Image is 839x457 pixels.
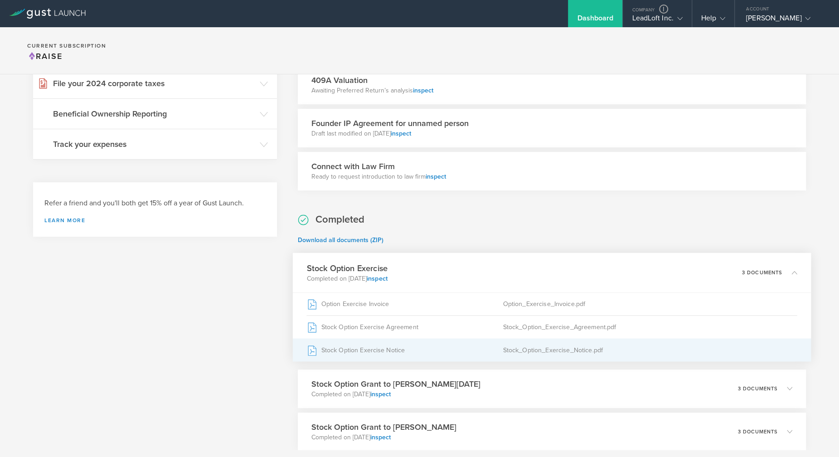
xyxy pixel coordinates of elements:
div: Stock Option Exercise Notice [306,339,503,361]
h3: Refer a friend and you'll both get 15% off a year of Gust Launch. [44,198,266,209]
p: 3 documents [738,429,778,434]
div: Dashboard [577,14,613,27]
div: Option_Exercise_Invoice.pdf [503,292,797,315]
a: inspect [367,274,388,282]
div: Help [701,14,725,27]
a: inspect [391,130,411,137]
div: LeadLoft Inc. [632,14,682,27]
a: inspect [413,87,433,94]
p: Ready to request introduction to law firm [311,172,446,181]
span: Raise [27,51,63,61]
a: inspect [370,390,391,398]
h3: Stock Option Exercise [306,262,388,274]
h2: Current Subscription [27,43,106,49]
div: Stock_Option_Exercise_Agreement.pdf [503,316,797,338]
h2: Completed [315,213,364,226]
h3: Founder IP Agreement for unnamed person [311,117,469,129]
p: 3 documents [738,386,778,391]
p: Completed on [DATE] [311,390,480,399]
h3: Stock Option Grant to [PERSON_NAME][DATE] [311,378,480,390]
div: Stock Option Exercise Agreement [306,316,503,338]
iframe: Chat Widget [794,413,839,457]
h3: File your 2024 corporate taxes [53,78,255,89]
h3: 409A Valuation [311,74,433,86]
p: Awaiting Preferred Return’s analysis [311,86,433,95]
a: inspect [370,433,391,441]
a: Learn more [44,218,266,223]
a: Download all documents (ZIP) [298,236,383,244]
h3: Stock Option Grant to [PERSON_NAME] [311,421,456,433]
h3: Connect with Law Firm [311,160,446,172]
div: Stock_Option_Exercise_Notice.pdf [503,339,797,361]
h3: Track your expenses [53,138,255,150]
h3: Beneficial Ownership Reporting [53,108,255,120]
p: Completed on [DATE] [306,274,388,283]
div: [PERSON_NAME] [746,14,823,27]
p: Draft last modified on [DATE] [311,129,469,138]
a: inspect [426,173,446,180]
p: 3 documents [742,270,782,275]
p: Completed on [DATE] [311,433,456,442]
div: Option Exercise Invoice [306,292,503,315]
